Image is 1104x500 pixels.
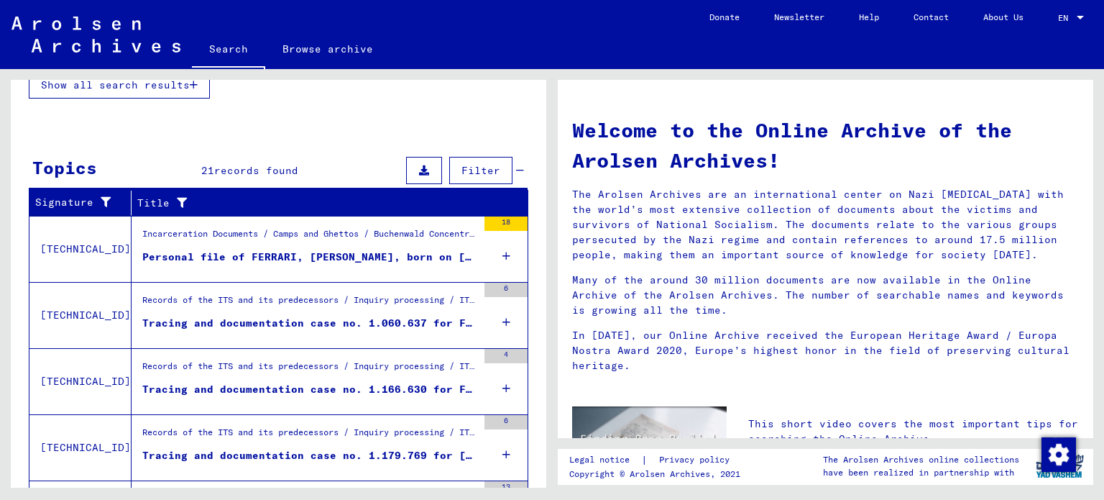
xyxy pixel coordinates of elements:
[569,453,641,468] a: Legal notice
[1041,437,1075,471] div: Change consent
[569,453,747,468] div: |
[484,217,528,231] div: 18
[142,360,477,380] div: Records of the ITS and its predecessors / Inquiry processing / ITS case files as of 1947 / Reposi...
[484,349,528,363] div: 4
[449,157,512,184] button: Filter
[142,250,477,265] div: Personal file of FERRARI, [PERSON_NAME], born on [DEMOGRAPHIC_DATA]
[461,164,500,177] span: Filter
[29,71,210,99] button: Show all search results
[648,453,747,468] a: Privacy policy
[823,453,1019,466] p: The Arolsen Archives online collections
[32,155,97,181] div: Topics
[484,415,528,429] div: 6
[29,348,132,414] td: [TECHNICAL_ID]
[572,273,1079,318] p: Many of the around 30 million documents are now available in the Online Archive of the Arolsen Ar...
[192,32,265,69] a: Search
[29,414,132,481] td: [TECHNICAL_ID]
[35,195,113,210] div: Signature
[484,481,528,496] div: 13
[201,164,214,177] span: 21
[29,216,132,282] td: [TECHNICAL_ID]
[569,468,747,481] p: Copyright © Arolsen Archives, 2021
[142,382,477,397] div: Tracing and documentation case no. 1.166.630 for FERRARI, [PERSON_NAME] born [DEMOGRAPHIC_DATA]
[11,17,180,53] img: Arolsen_neg.svg
[142,316,477,331] div: Tracing and documentation case no. 1.060.637 for FERRARI, [PERSON_NAME] born [DEMOGRAPHIC_DATA]
[572,406,727,491] img: video.jpg
[1058,13,1074,23] span: EN
[1033,448,1087,484] img: yv_logo.png
[142,426,477,446] div: Records of the ITS and its predecessors / Inquiry processing / ITS case files as of 1947 / Reposi...
[142,448,477,463] div: Tracing and documentation case no. 1.179.769 for [PERSON_NAME] born [DEMOGRAPHIC_DATA]
[572,328,1079,373] p: In [DATE], our Online Archive received the European Heritage Award / Europa Nostra Award 2020, Eu...
[142,294,477,314] div: Records of the ITS and its predecessors / Inquiry processing / ITS case files as of 1947 / Reposi...
[137,196,492,211] div: Title
[41,78,190,91] span: Show all search results
[142,227,477,247] div: Incarceration Documents / Camps and Ghettos / Buchenwald Concentration Camp / Individual Document...
[265,32,390,66] a: Browse archive
[484,283,528,297] div: 6
[1041,437,1076,472] img: Change consent
[35,191,131,214] div: Signature
[214,164,298,177] span: records found
[572,115,1079,176] h1: Welcome to the Online Archive of the Arolsen Archives!
[748,417,1079,447] p: This short video covers the most important tips for searching the Online Archive.
[823,466,1019,479] p: have been realized in partnership with
[137,191,510,214] div: Title
[572,187,1079,263] p: The Arolsen Archives are an international center on Nazi [MEDICAL_DATA] with the world’s most ext...
[29,282,132,348] td: [TECHNICAL_ID]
